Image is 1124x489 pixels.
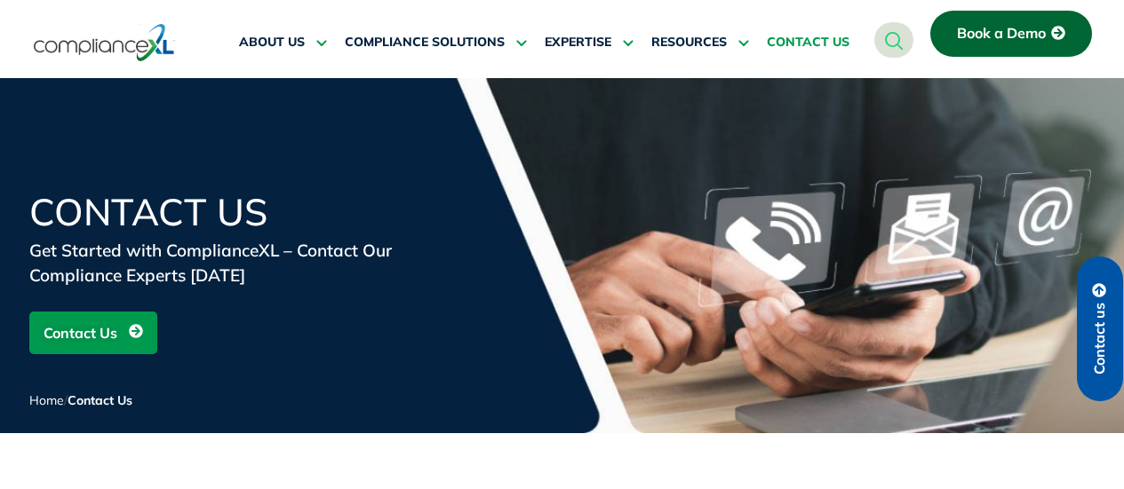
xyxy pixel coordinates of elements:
[239,21,327,64] a: ABOUT US
[1077,256,1123,401] a: Contact us
[651,21,749,64] a: RESOURCES
[345,35,505,51] span: COMPLIANCE SOLUTIONS
[29,238,456,288] div: Get Started with ComplianceXL – Contact Our Compliance Experts [DATE]
[957,26,1046,42] span: Book a Demo
[1092,303,1108,375] span: Contact us
[651,35,727,51] span: RESOURCES
[239,35,305,51] span: ABOUT US
[68,392,132,408] span: Contact Us
[767,35,849,51] span: CONTACT US
[345,21,527,64] a: COMPLIANCE SOLUTIONS
[930,11,1092,57] a: Book a Demo
[29,392,64,408] a: Home
[29,312,157,354] a: Contact Us
[44,316,117,350] span: Contact Us
[767,21,849,64] a: CONTACT US
[29,392,132,408] span: /
[34,22,175,63] img: logo-one.svg
[545,35,611,51] span: EXPERTISE
[29,193,456,231] h1: Contact Us
[874,22,913,58] a: navsearch-button
[545,21,634,64] a: EXPERTISE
